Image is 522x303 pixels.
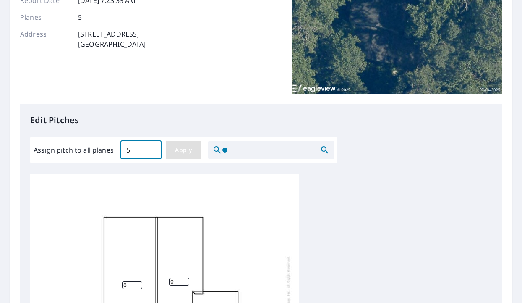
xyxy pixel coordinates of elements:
[34,145,114,155] label: Assign pitch to all planes
[166,141,201,159] button: Apply
[30,114,492,126] p: Edit Pitches
[20,12,70,22] p: Planes
[20,29,70,49] p: Address
[120,138,162,162] input: 00.0
[78,12,82,22] p: 5
[78,29,146,49] p: [STREET_ADDRESS] [GEOGRAPHIC_DATA]
[172,145,195,155] span: Apply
